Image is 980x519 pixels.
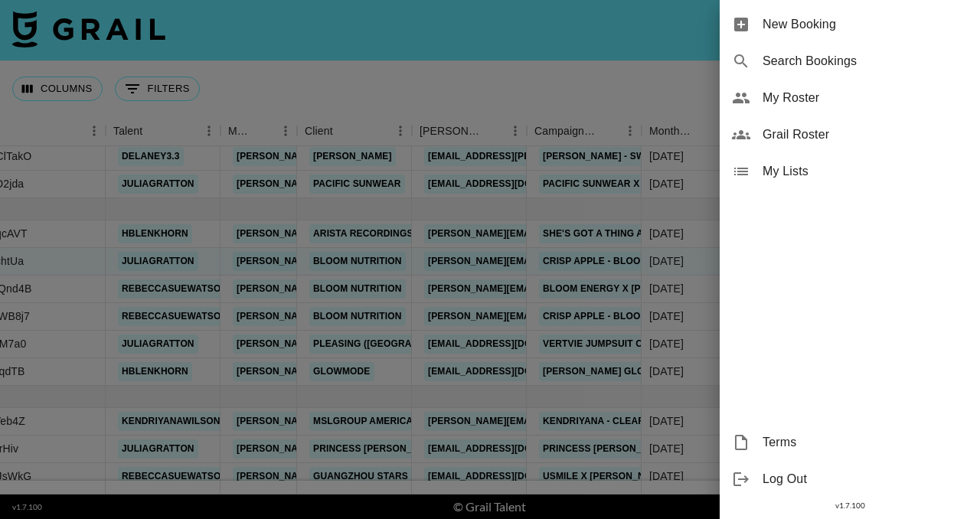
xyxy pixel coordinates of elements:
span: My Roster [763,89,968,107]
div: Log Out [720,461,980,498]
div: Grail Roster [720,116,980,153]
span: Grail Roster [763,126,968,144]
span: My Lists [763,162,968,181]
span: Terms [763,433,968,452]
div: New Booking [720,6,980,43]
div: Search Bookings [720,43,980,80]
span: Log Out [763,470,968,488]
div: My Roster [720,80,980,116]
div: Terms [720,424,980,461]
span: Search Bookings [763,52,968,70]
div: v 1.7.100 [720,498,980,514]
span: New Booking [763,15,968,34]
div: My Lists [720,153,980,190]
